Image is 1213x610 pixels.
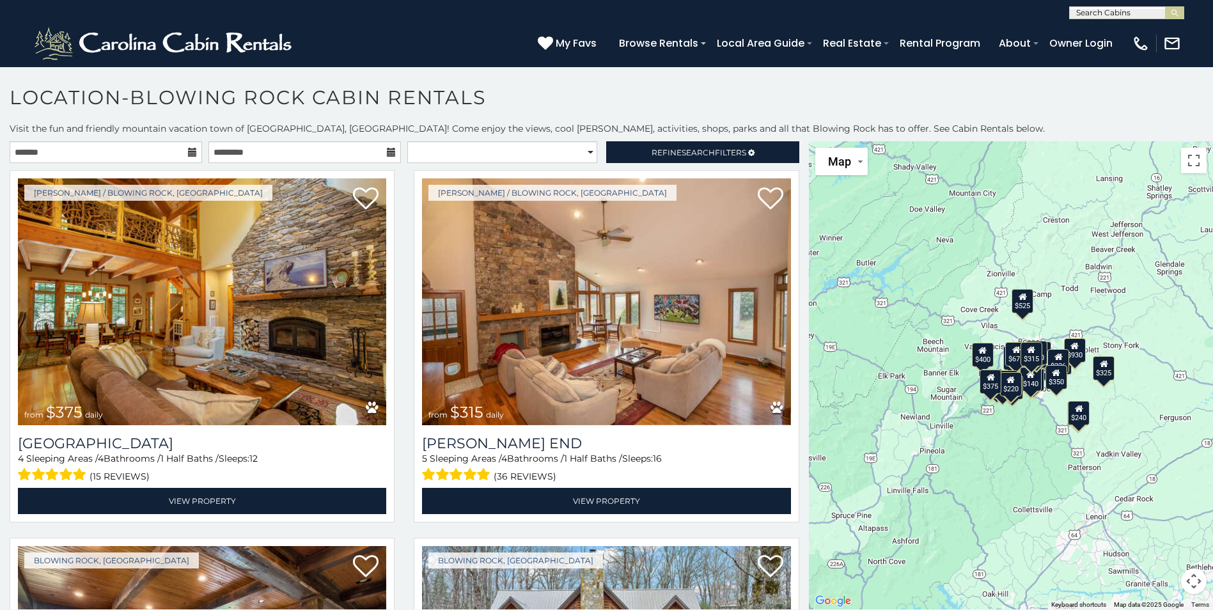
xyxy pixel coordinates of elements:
a: Blowing Rock, [GEOGRAPHIC_DATA] [24,552,199,568]
a: Open this area in Google Maps (opens a new window) [812,593,854,609]
span: 4 [501,453,507,464]
span: My Favs [556,35,597,51]
a: [PERSON_NAME] / Blowing Rock, [GEOGRAPHIC_DATA] [24,185,272,201]
img: Moss End [422,178,790,425]
div: $375 [980,370,1001,394]
a: About [992,32,1037,54]
div: $400 [972,343,994,367]
a: Rental Program [893,32,987,54]
a: Add to favorites [353,554,379,581]
a: Real Estate [817,32,888,54]
span: daily [486,410,504,419]
span: from [428,410,448,419]
a: Blowing Rock, [GEOGRAPHIC_DATA] [428,552,603,568]
span: $315 [450,403,483,421]
div: $165 [996,370,1018,395]
img: mail-regular-white.png [1163,35,1181,52]
span: 1 Half Baths / [160,453,219,464]
div: $150 [1025,341,1047,365]
div: $525 [1012,289,1033,313]
img: Google [812,593,854,609]
div: $299 [1049,350,1071,375]
img: Mountain Song Lodge [18,178,386,425]
div: $315 [1003,346,1024,370]
button: Map camera controls [1181,568,1207,594]
img: White-1-2.png [32,24,297,63]
div: $675 [1005,342,1027,366]
button: Change map style [815,148,868,175]
div: $345 [1001,375,1023,400]
button: Keyboard shortcuts [1051,600,1106,609]
div: $226 [1047,349,1069,373]
a: [PERSON_NAME] / Blowing Rock, [GEOGRAPHIC_DATA] [428,185,677,201]
span: 4 [98,453,104,464]
h3: Mountain Song Lodge [18,435,386,452]
a: Add to favorites [353,186,379,213]
span: $375 [46,403,82,421]
span: daily [85,410,103,419]
span: 4 [18,453,24,464]
div: $140 [1022,367,1044,391]
a: Mountain Song Lodge from $375 daily [18,178,386,425]
span: Refine Filters [652,148,746,157]
a: Add to favorites [758,186,783,213]
img: phone-regular-white.png [1132,35,1150,52]
div: $930 [1064,338,1086,363]
span: 12 [249,453,258,464]
a: My Favs [538,35,600,52]
a: View Property [422,488,790,514]
a: Owner Login [1043,32,1119,54]
div: $240 [1068,401,1090,425]
span: (15 reviews) [90,468,150,485]
a: [PERSON_NAME] End [422,435,790,452]
a: Moss End from $315 daily [422,178,790,425]
a: Local Area Guide [710,32,811,54]
span: 1 Half Baths / [564,453,622,464]
a: [GEOGRAPHIC_DATA] [18,435,386,452]
h3: Moss End [422,435,790,452]
span: Map data ©2025 Google [1114,601,1184,608]
span: 5 [422,453,427,464]
a: Browse Rentals [613,32,705,54]
a: RefineSearchFilters [606,141,799,163]
div: $350 [1045,365,1067,389]
span: Search [682,148,715,157]
a: Terms (opens in new tab) [1191,601,1209,608]
div: $220 [1000,372,1022,396]
div: $140 [1020,367,1042,391]
a: View Property [18,488,386,514]
span: (36 reviews) [494,468,556,485]
span: from [24,410,43,419]
div: $325 [1093,356,1115,380]
div: Sleeping Areas / Bathrooms / Sleeps: [18,452,386,485]
a: Add to favorites [758,554,783,581]
div: Sleeping Areas / Bathrooms / Sleeps: [422,452,790,485]
button: Toggle fullscreen view [1181,148,1207,173]
div: $315 [1021,342,1042,366]
span: 16 [653,453,662,464]
span: Map [828,155,851,168]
